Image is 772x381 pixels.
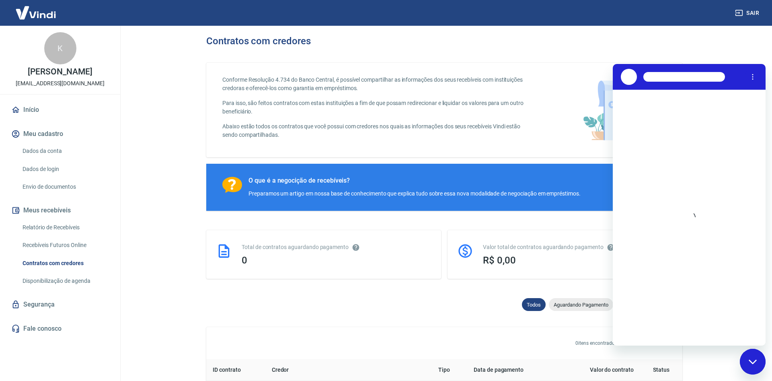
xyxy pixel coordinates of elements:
[19,237,111,253] a: Recebíveis Futuros Online
[613,64,766,346] iframe: Janela de mensagens
[522,298,546,311] div: Todos
[432,359,467,381] th: Tipo
[467,359,558,381] th: Data de pagamento
[558,359,640,381] th: Valor do contrato
[248,177,581,185] div: O que é a negocição de recebíveis?
[483,255,516,266] span: R$ 0,00
[10,320,111,338] a: Fale conosco
[549,298,613,311] div: Aguardando Pagamento
[44,32,76,64] div: K
[10,125,111,143] button: Meu cadastro
[222,177,242,193] img: Ícone com um ponto de interrogação.
[575,340,647,347] p: 0 itens encontrados. Página 1 de 0
[222,122,533,139] p: Abaixo estão todos os contratos que você possui com credores nos quais as informações dos seus re...
[10,202,111,219] button: Meus recebíveis
[483,243,673,251] div: Valor total de contratos aguardando pagamento
[640,359,682,381] th: Status
[19,143,111,159] a: Dados da conta
[19,273,111,289] a: Disponibilização de agenda
[19,255,111,272] a: Contratos com credores
[352,243,360,251] svg: Esses contratos não se referem à Vindi, mas sim a outras instituições.
[222,76,533,93] p: Conforme Resolução 4.734 do Banco Central, é possível compartilhar as informações dos seus recebí...
[549,302,613,308] span: Aguardando Pagamento
[19,219,111,236] a: Relatório de Recebíveis
[206,35,311,47] h3: Contratos com credores
[265,359,432,381] th: Credor
[579,76,666,144] img: main-image.9f1869c469d712ad33ce.png
[19,161,111,177] a: Dados de login
[740,349,766,375] iframe: Botão para abrir a janela de mensagens
[10,0,62,25] img: Vindi
[522,302,546,308] span: Todos
[242,255,431,266] div: 0
[16,79,105,88] p: [EMAIL_ADDRESS][DOMAIN_NAME]
[248,189,581,198] div: Preparamos um artigo em nossa base de conhecimento que explica tudo sobre essa nova modalidade de...
[733,6,762,21] button: Sair
[222,99,533,116] p: Para isso, são feitos contratos com estas instituições a fim de que possam redirecionar e liquida...
[607,243,615,251] svg: O valor comprometido não se refere a pagamentos pendentes na Vindi e sim como garantia a outras i...
[242,243,431,251] div: Total de contratos aguardando pagamento
[19,179,111,195] a: Envio de documentos
[10,296,111,313] a: Segurança
[10,101,111,119] a: Início
[28,68,92,76] p: [PERSON_NAME]
[206,359,265,381] th: ID contrato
